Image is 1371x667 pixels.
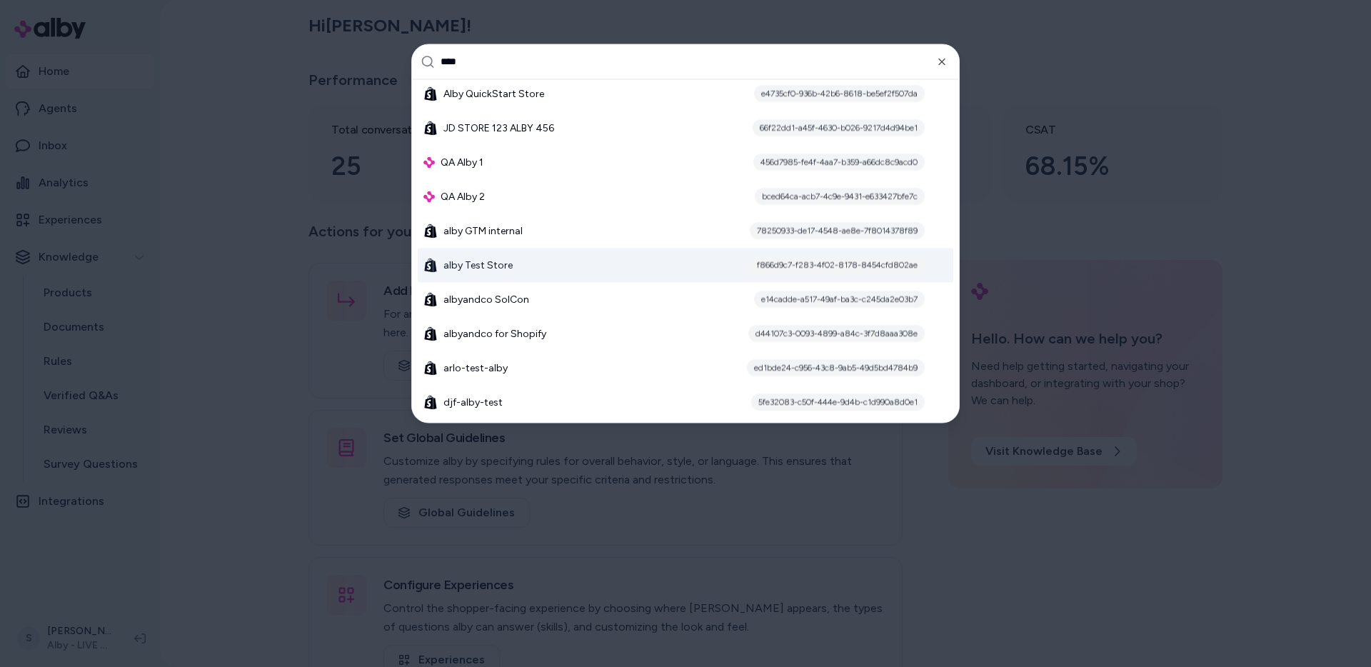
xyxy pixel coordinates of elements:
[412,79,959,422] div: Suggestions
[751,393,925,411] div: 5fe32083-c50f-444e-9d4b-c1d990a8d0e1
[747,359,925,376] div: ed1bde24-c956-43c8-9ab5-49d5bd4784b9
[750,222,925,239] div: 78250933-de17-4548-ae8e-7f8014378f89
[443,326,546,341] span: albyandco for Shopify
[443,258,513,272] span: alby Test Store
[441,155,483,169] span: QA Alby 1
[443,361,508,375] span: arlo-test-alby
[423,156,435,168] img: alby Logo
[423,191,435,202] img: alby Logo
[748,325,925,342] div: d44107c3-0093-4899-a84c-3f7d8aaa308e
[750,256,925,274] div: f866d9c7-f283-4f02-8178-8454cfd802ae
[753,154,925,171] div: 456d7985-fe4f-4aa7-b359-a66dc8c9acd0
[754,291,925,308] div: e14cadde-a517-49af-ba3c-c245da2e03b7
[443,121,554,135] span: JD STORE 123 ALBY 456
[754,85,925,102] div: e4735cf0-936b-42b6-8618-be5ef2f507da
[753,119,925,136] div: 66f22dd1-a45f-4630-b026-9217d4d94be1
[441,189,485,204] span: QA Alby 2
[443,395,503,409] span: djf-alby-test
[755,188,925,205] div: bced64ca-acb7-4c9e-9431-e633427bfe7c
[443,224,523,238] span: alby GTM internal
[443,292,529,306] span: albyandco SolCon
[443,86,544,101] span: Alby QuickStart Store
